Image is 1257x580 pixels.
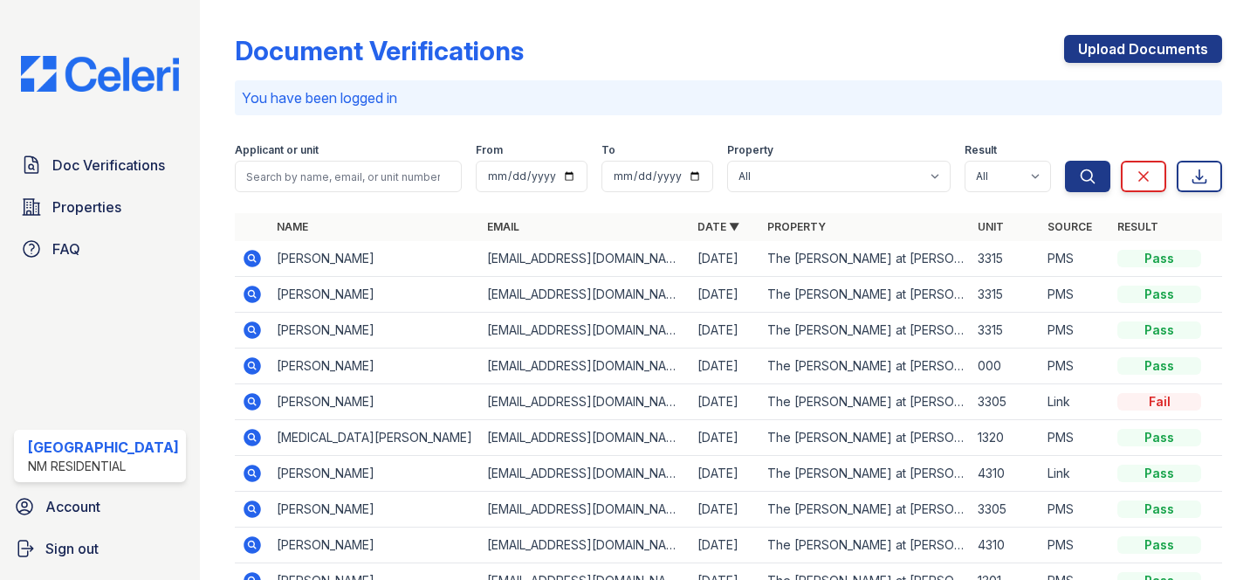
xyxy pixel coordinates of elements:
div: Pass [1117,286,1201,303]
div: NM Residential [28,458,179,475]
td: PMS [1041,349,1110,384]
td: [DATE] [690,349,760,384]
td: PMS [1041,313,1110,349]
a: Doc Verifications [14,148,186,183]
td: 3305 [971,384,1041,420]
label: Applicant or unit [235,143,319,157]
td: The [PERSON_NAME] at [PERSON_NAME][GEOGRAPHIC_DATA] [760,420,971,456]
td: [PERSON_NAME] [270,492,480,528]
td: The [PERSON_NAME] at [PERSON_NAME][GEOGRAPHIC_DATA] [760,384,971,420]
td: [PERSON_NAME] [270,277,480,313]
td: [PERSON_NAME] [270,456,480,492]
td: [EMAIL_ADDRESS][DOMAIN_NAME] [480,420,690,456]
a: Result [1117,220,1158,233]
td: [DATE] [690,420,760,456]
td: 3315 [971,313,1041,349]
td: [DATE] [690,241,760,277]
td: The [PERSON_NAME] at [PERSON_NAME][GEOGRAPHIC_DATA] [760,456,971,492]
td: [MEDICAL_DATA][PERSON_NAME] [270,420,480,456]
td: [DATE] [690,313,760,349]
td: [DATE] [690,528,760,563]
a: Account [7,489,193,524]
input: Search by name, email, or unit number [235,161,462,192]
a: Name [277,220,308,233]
img: CE_Logo_Blue-a8612792a0a2168367f1c8372b55b34899dd931a85d93a1a3d3e32e68fde9ad4.png [7,56,193,92]
td: 3305 [971,492,1041,528]
td: [PERSON_NAME] [270,349,480,384]
td: PMS [1041,277,1110,313]
span: Doc Verifications [52,155,165,176]
td: PMS [1041,492,1110,528]
a: Property [767,220,826,233]
td: PMS [1041,241,1110,277]
div: Document Verifications [235,35,524,66]
td: The [PERSON_NAME] at [PERSON_NAME][GEOGRAPHIC_DATA] [760,313,971,349]
td: [EMAIL_ADDRESS][DOMAIN_NAME] [480,492,690,528]
td: [PERSON_NAME] [270,384,480,420]
div: Pass [1117,465,1201,482]
div: [GEOGRAPHIC_DATA] [28,437,179,458]
a: Sign out [7,531,193,566]
td: [EMAIL_ADDRESS][DOMAIN_NAME] [480,528,690,563]
td: [PERSON_NAME] [270,313,480,349]
td: 1320 [971,420,1041,456]
td: [EMAIL_ADDRESS][DOMAIN_NAME] [480,313,690,349]
td: [EMAIL_ADDRESS][DOMAIN_NAME] [480,384,690,420]
td: 4310 [971,456,1041,492]
td: The [PERSON_NAME] at [PERSON_NAME][GEOGRAPHIC_DATA] [760,528,971,563]
div: Pass [1117,250,1201,267]
label: From [476,143,503,157]
td: The [PERSON_NAME] at [PERSON_NAME][GEOGRAPHIC_DATA] [760,492,971,528]
span: FAQ [52,238,80,259]
td: [DATE] [690,384,760,420]
td: PMS [1041,528,1110,563]
label: Property [727,143,773,157]
a: Properties [14,190,186,224]
td: [PERSON_NAME] [270,241,480,277]
div: Pass [1117,321,1201,339]
td: Link [1041,456,1110,492]
label: To [601,143,615,157]
a: Date ▼ [697,220,739,233]
a: Upload Documents [1064,35,1222,63]
p: You have been logged in [242,87,1215,108]
a: Unit [978,220,1004,233]
td: The [PERSON_NAME] at [PERSON_NAME][GEOGRAPHIC_DATA] [760,241,971,277]
td: 4310 [971,528,1041,563]
div: Pass [1117,429,1201,446]
td: [DATE] [690,492,760,528]
a: Source [1047,220,1092,233]
a: FAQ [14,231,186,266]
td: PMS [1041,420,1110,456]
td: [EMAIL_ADDRESS][DOMAIN_NAME] [480,349,690,384]
td: [DATE] [690,456,760,492]
div: Fail [1117,393,1201,411]
td: [EMAIL_ADDRESS][DOMAIN_NAME] [480,277,690,313]
td: The [PERSON_NAME] at [PERSON_NAME][GEOGRAPHIC_DATA] [760,277,971,313]
span: Account [45,496,100,517]
td: 000 [971,349,1041,384]
td: The [PERSON_NAME] at [PERSON_NAME][GEOGRAPHIC_DATA] [760,349,971,384]
td: Link [1041,384,1110,420]
td: 3315 [971,277,1041,313]
td: [DATE] [690,277,760,313]
div: Pass [1117,357,1201,375]
td: 3315 [971,241,1041,277]
span: Properties [52,197,121,217]
td: [EMAIL_ADDRESS][DOMAIN_NAME] [480,241,690,277]
span: Sign out [45,538,99,559]
div: Pass [1117,536,1201,554]
label: Result [965,143,997,157]
a: Email [487,220,519,233]
div: Pass [1117,501,1201,518]
td: [PERSON_NAME] [270,528,480,563]
td: [EMAIL_ADDRESS][DOMAIN_NAME] [480,456,690,492]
